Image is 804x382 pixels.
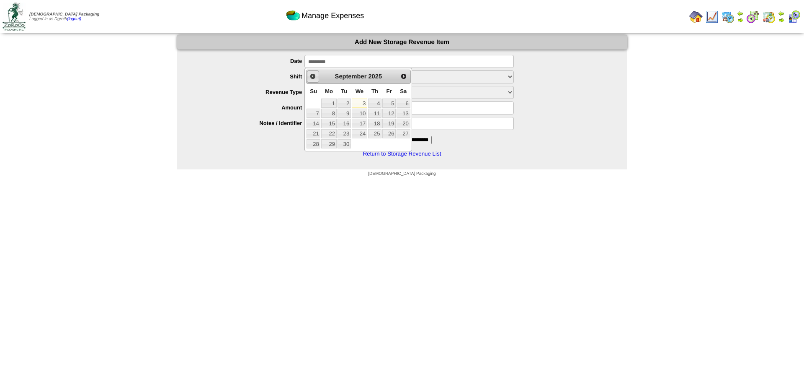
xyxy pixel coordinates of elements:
img: pie_chart2.png [286,9,300,22]
label: Shift [194,73,305,80]
a: 25 [368,129,381,138]
span: Logged in as Dgroth [29,12,99,21]
a: 17 [352,119,367,128]
img: home.gif [689,10,703,23]
a: 21 [307,129,320,138]
img: calendarprod.gif [721,10,734,23]
a: 10 [352,109,367,118]
img: zoroco-logo-small.webp [3,3,26,31]
img: arrowleft.gif [778,10,785,17]
a: 11 [368,109,381,118]
a: 30 [338,139,351,148]
a: 15 [321,119,336,128]
a: 14 [307,119,320,128]
a: 4 [368,99,381,108]
label: Amount [194,104,305,111]
span: Wednesday [356,88,364,94]
div: Add New Storage Revenue Item [177,35,627,49]
a: 6 [397,99,410,108]
a: 9 [338,109,351,118]
img: line_graph.gif [705,10,719,23]
a: 8 [321,109,336,118]
span: Next [400,73,407,80]
a: 27 [397,129,410,138]
img: arrowright.gif [778,17,785,23]
span: September [335,73,367,80]
span: Friday [387,88,392,94]
a: 22 [321,129,336,138]
a: 18 [368,119,381,128]
span: Saturday [400,88,407,94]
a: 3 [352,99,367,108]
a: 5 [382,99,396,108]
span: Monday [325,88,333,94]
img: arrowright.gif [737,17,744,23]
a: 29 [321,139,336,148]
a: 23 [338,129,351,138]
span: [DEMOGRAPHIC_DATA] Packaging [29,12,99,17]
label: Notes / Identifier [194,120,305,126]
span: Sunday [310,88,317,94]
a: 1 [321,99,336,108]
label: Revenue Type [194,89,305,95]
img: calendarblend.gif [746,10,760,23]
a: 20 [397,119,410,128]
a: 13 [397,109,410,118]
a: Prev [307,70,319,82]
label: Date [194,58,305,64]
a: Next [398,71,409,82]
a: 24 [352,129,367,138]
span: Prev [309,73,316,80]
span: [DEMOGRAPHIC_DATA] Packaging [368,172,435,176]
img: arrowleft.gif [737,10,744,17]
span: 2025 [368,73,382,80]
a: (logout) [67,17,81,21]
span: Tuesday [341,88,347,94]
span: Manage Expenses [301,11,364,20]
a: 28 [307,139,320,148]
a: 16 [338,119,351,128]
a: Return to Storage Revenue List [363,151,441,157]
a: 19 [382,119,396,128]
a: 2 [338,99,351,108]
span: Thursday [371,88,378,94]
img: calendarcustomer.gif [787,10,801,23]
a: 26 [382,129,396,138]
a: 7 [307,109,320,118]
img: calendarinout.gif [762,10,776,23]
a: 12 [382,109,396,118]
